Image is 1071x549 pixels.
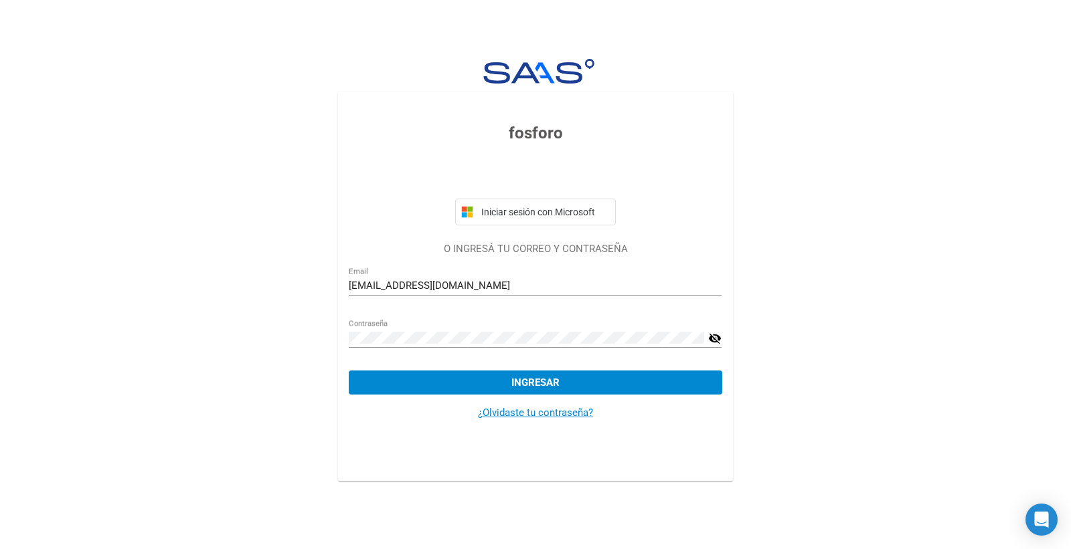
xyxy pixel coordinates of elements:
[478,407,593,419] a: ¿Olvidaste tu contraseña?
[479,207,610,217] span: Iniciar sesión con Microsoft
[1025,504,1058,536] div: Open Intercom Messenger
[708,330,722,346] mat-icon: visibility_off
[349,241,722,257] p: O INGRESÁ TU CORREO Y CONTRASEÑA
[511,376,560,389] span: Ingresar
[349,370,722,395] button: Ingresar
[448,160,623,189] iframe: Botón Iniciar sesión con Google
[349,121,722,145] h3: fosforo
[455,199,616,225] button: Iniciar sesión con Microsoft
